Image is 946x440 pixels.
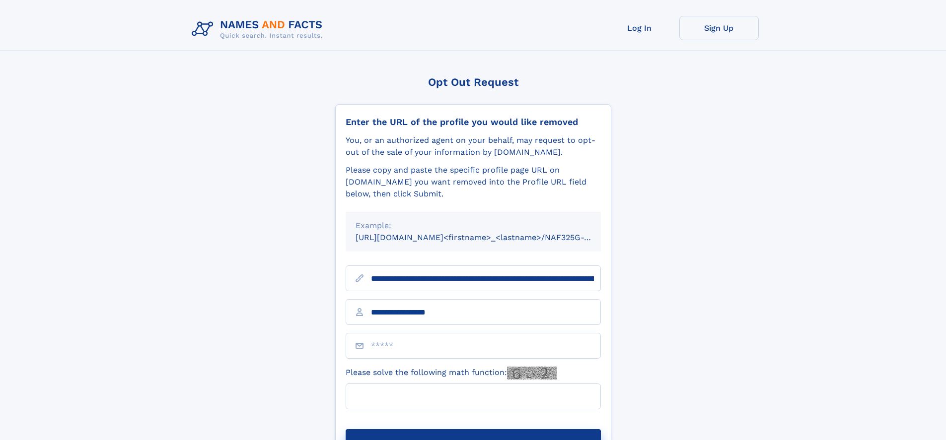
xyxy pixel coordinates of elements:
[356,220,591,232] div: Example:
[335,76,611,88] div: Opt Out Request
[346,164,601,200] div: Please copy and paste the specific profile page URL on [DOMAIN_NAME] you want removed into the Pr...
[600,16,679,40] a: Log In
[356,233,620,242] small: [URL][DOMAIN_NAME]<firstname>_<lastname>/NAF325G-xxxxxxxx
[679,16,759,40] a: Sign Up
[346,134,601,158] div: You, or an authorized agent on your behalf, may request to opt-out of the sale of your informatio...
[188,16,331,43] img: Logo Names and Facts
[346,367,557,379] label: Please solve the following math function:
[346,117,601,127] div: Enter the URL of the profile you would like removed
